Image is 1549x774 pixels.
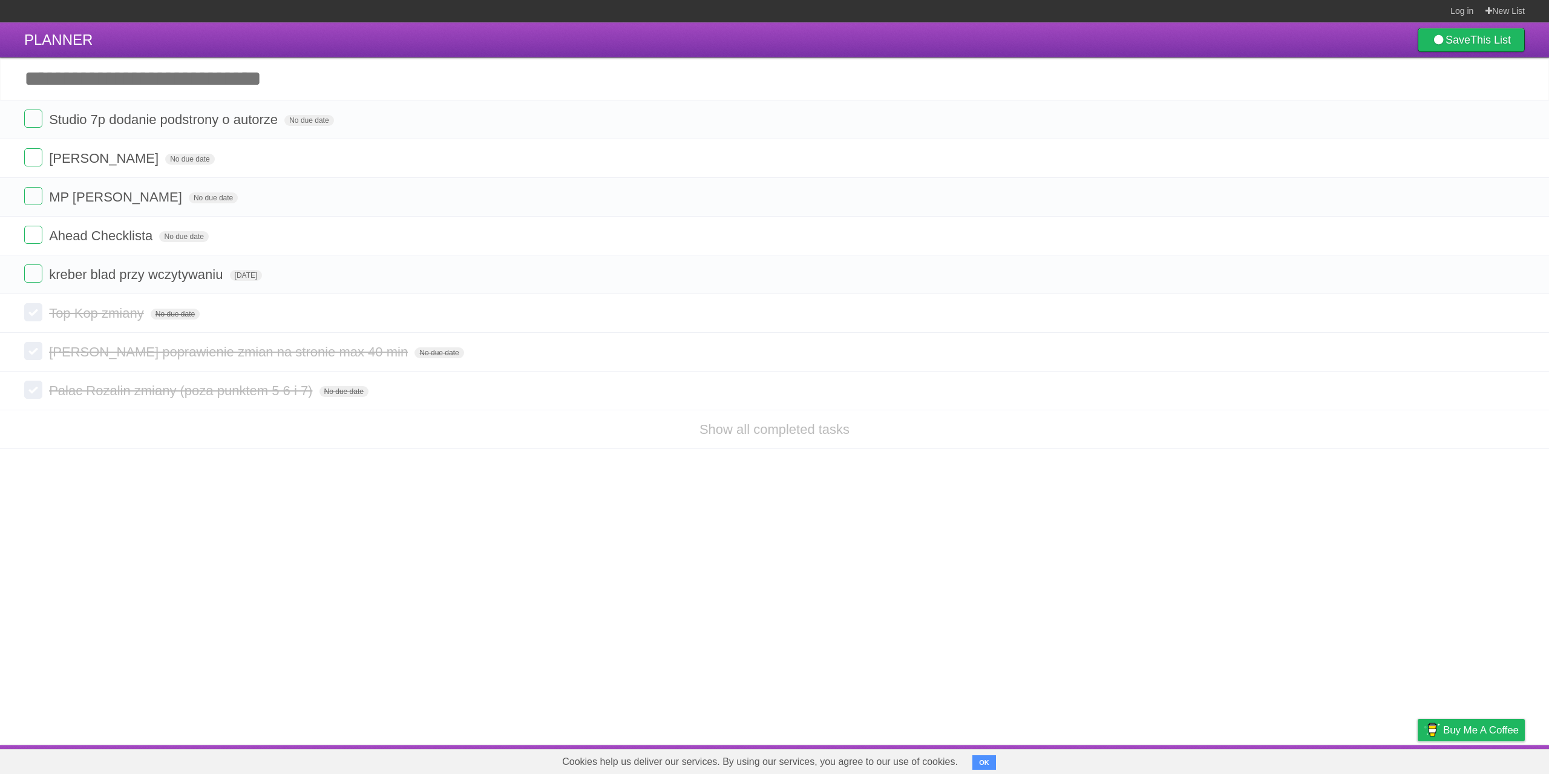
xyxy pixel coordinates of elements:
[165,154,214,165] span: No due date
[1361,748,1387,771] a: Terms
[319,386,368,397] span: No due date
[24,303,42,321] label: Done
[550,750,970,774] span: Cookies help us deliver our services. By using our services, you agree to our use of cookies.
[49,228,156,243] span: Ahead Checklista
[414,347,463,358] span: No due date
[49,189,185,205] span: MP [PERSON_NAME]
[49,151,162,166] span: [PERSON_NAME]
[49,267,226,282] span: kreber blad przy wczytywaniu
[49,344,411,359] span: [PERSON_NAME] poprawienie zmian na stronie max 40 min
[1470,34,1511,46] b: This List
[230,270,263,281] span: [DATE]
[1418,719,1525,741] a: Buy me a coffee
[1402,748,1433,771] a: Privacy
[699,422,850,437] a: Show all completed tasks
[151,309,200,320] span: No due date
[24,226,42,244] label: Done
[1257,748,1282,771] a: About
[49,112,281,127] span: Studio 7p dodanie podstrony o autorze
[1443,720,1519,741] span: Buy me a coffee
[49,383,315,398] span: Pałac Rozalin zmiany (poza punktem 5 6 i 7)
[24,264,42,283] label: Done
[24,148,42,166] label: Done
[1418,28,1525,52] a: SaveThis List
[24,187,42,205] label: Done
[1424,720,1440,740] img: Buy me a coffee
[972,755,996,770] button: OK
[159,231,208,242] span: No due date
[24,342,42,360] label: Done
[24,31,93,48] span: PLANNER
[24,110,42,128] label: Done
[1449,748,1525,771] a: Suggest a feature
[189,192,238,203] span: No due date
[24,381,42,399] label: Done
[284,115,333,126] span: No due date
[1297,748,1346,771] a: Developers
[49,306,147,321] span: Top Kop zmiany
